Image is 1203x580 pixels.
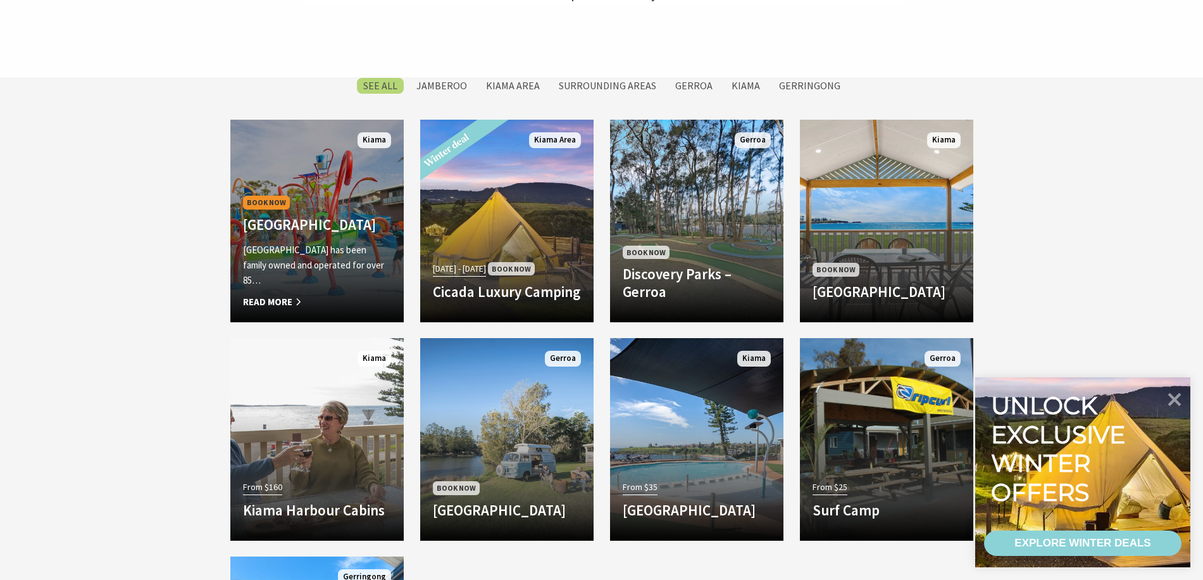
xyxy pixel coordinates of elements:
span: Book Now [433,481,480,495]
h4: Discovery Parks – Gerroa [623,265,771,300]
h4: [GEOGRAPHIC_DATA] [813,283,961,301]
span: From $25 [813,480,847,495]
h4: Surf Camp [813,501,961,519]
a: Book Now [GEOGRAPHIC_DATA] Kiama [800,120,973,322]
a: Another Image Used From $25 Surf Camp Gerroa [800,338,973,541]
label: SEE All [357,78,404,94]
a: Book Now [GEOGRAPHIC_DATA] [GEOGRAPHIC_DATA] has been family owned and operated for over 85… Read... [230,120,404,322]
span: From $35 [623,480,658,495]
span: Read More [243,294,391,310]
label: Surrounding Areas [552,78,663,94]
span: Book Now [813,263,859,276]
h4: [GEOGRAPHIC_DATA] [433,501,581,519]
span: Kiama [737,351,771,367]
h4: [GEOGRAPHIC_DATA] [623,501,771,519]
div: EXPLORE WINTER DEALS [1014,531,1150,556]
label: Kiama Area [480,78,546,94]
span: Kiama [358,132,391,148]
p: [GEOGRAPHIC_DATA] has been family owned and operated for over 85… [243,243,391,288]
h4: [GEOGRAPHIC_DATA] [243,216,391,234]
span: From $160 [243,480,282,495]
h4: Kiama Harbour Cabins [243,501,391,519]
span: Book Now [243,196,290,209]
span: Kiama [358,351,391,367]
a: EXPLORE WINTER DEALS [984,531,1181,556]
span: Gerroa [925,351,961,367]
a: From $160 Kiama Harbour Cabins Kiama [230,338,404,541]
span: Book Now [488,262,535,275]
span: Kiama Area [529,132,581,148]
span: Kiama [927,132,961,148]
a: Book Now [GEOGRAPHIC_DATA] Gerroa [420,338,594,541]
span: Book Now [623,246,670,259]
label: Jamberoo [410,78,473,94]
div: Unlock exclusive winter offers [991,391,1131,507]
a: Book Now Discovery Parks – Gerroa Gerroa [610,120,783,322]
label: Gerroa [669,78,719,94]
h4: Cicada Luxury Camping [433,283,581,301]
span: Gerroa [735,132,771,148]
label: Kiama [725,78,766,94]
span: [DATE] - [DATE] [433,262,486,276]
span: Gerroa [545,351,581,367]
a: From $35 [GEOGRAPHIC_DATA] Kiama [610,338,783,541]
label: Gerringong [773,78,847,94]
a: Another Image Used [DATE] - [DATE] Book Now Cicada Luxury Camping Kiama Area [420,120,594,322]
